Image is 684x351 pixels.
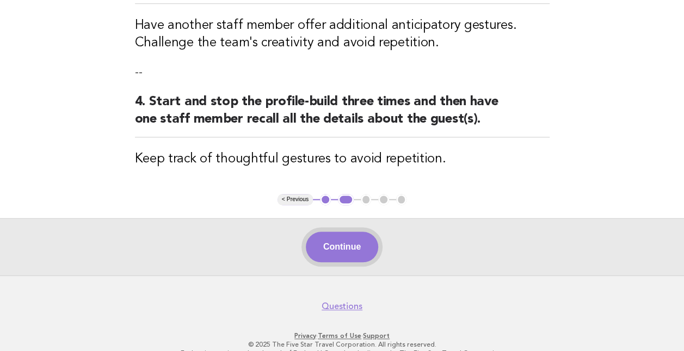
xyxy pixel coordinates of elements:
[363,332,390,340] a: Support
[135,93,550,137] h2: 4. Start and stop the profile-build three times and then have one staff member recall all the det...
[338,194,354,205] button: 2
[15,340,669,349] p: © 2025 The Five Star Travel Corporation. All rights reserved.
[278,194,313,205] button: < Previous
[320,194,331,205] button: 1
[135,65,550,80] p: --
[318,332,361,340] a: Terms of Use
[306,232,378,262] button: Continue
[294,332,316,340] a: Privacy
[135,150,550,168] h3: Keep track of thoughtful gestures to avoid repetition.
[322,301,362,312] a: Questions
[135,17,550,52] h3: Have another staff member offer additional anticipatory gestures. Challenge the team's creativity...
[15,331,669,340] p: · ·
